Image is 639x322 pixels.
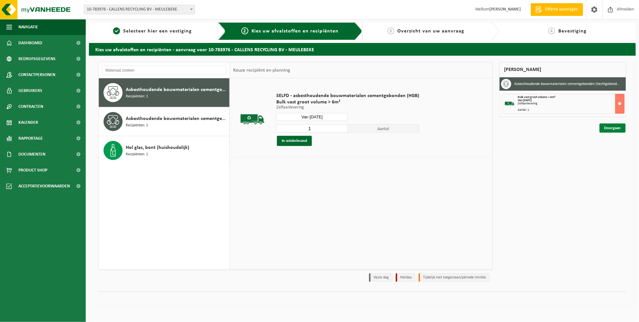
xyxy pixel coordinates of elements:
span: Rapportage [18,130,43,146]
span: 3 [387,27,394,34]
div: Zelfaanlevering [518,102,625,105]
h2: Kies uw afvalstoffen en recipiënten - aanvraag voor 10-783976 - CALLENS RECYCLING BV - MEULEBEKE [89,43,636,55]
span: Bedrijfsgegevens [18,51,56,67]
div: Aantal: 1 [518,108,625,112]
span: Bulk vast groot volume > 6m³ [518,95,555,99]
button: Hol glas, bont (huishoudelijk) Recipiënten: 1 [99,136,230,165]
input: Materiaal zoeken [102,66,226,75]
span: 2 [241,27,248,34]
div: Keuze recipiënt en planning [230,62,293,78]
p: Zelfaanlevering [276,105,419,110]
button: Asbesthoudende bouwmaterialen cementgebonden met isolatie(hechtgebonden) Recipiënten: 1 [99,107,230,136]
a: Doorgaan [600,123,626,133]
span: Kies uw afvalstoffen en recipiënten [252,29,339,34]
button: In winkelmand [277,136,312,146]
span: Acceptatievoorwaarden [18,178,70,194]
span: Asbesthoudende bouwmaterialen cementgebonden (hechtgebonden) [126,86,228,94]
strong: Van [DATE] [518,99,532,102]
span: SELFD - asbesthoudende bouwmaterialen cementgebonden (HGB) [276,93,419,99]
span: Overzicht van uw aanvraag [398,29,465,34]
span: Navigatie [18,19,38,35]
span: 1 [113,27,120,34]
div: [PERSON_NAME] [499,62,627,77]
span: Documenten [18,146,45,162]
span: Hol glas, bont (huishoudelijk) [126,144,189,151]
span: Kalender [18,115,38,130]
span: Bulk vast groot volume > 6m³ [276,99,419,105]
strong: [PERSON_NAME] [489,7,521,12]
li: Holiday [396,273,415,282]
button: Asbesthoudende bouwmaterialen cementgebonden (hechtgebonden) Recipiënten: 1 [99,78,230,107]
span: Recipiënten: 1 [126,122,148,129]
a: 1Selecteer hier een vestiging [92,27,213,35]
span: Gebruikers [18,83,42,99]
li: Tijdelijk niet toegestaan/période limitée [419,273,490,282]
span: Aantal [348,124,419,133]
span: Recipiënten: 1 [126,151,148,157]
li: Vaste dag [369,273,393,282]
span: Contracten [18,99,43,115]
span: Asbesthoudende bouwmaterialen cementgebonden met isolatie(hechtgebonden) [126,115,228,122]
span: Dashboard [18,35,42,51]
h3: Asbesthoudende bouwmaterialen cementgebonden (hechtgebonden) [515,79,622,89]
span: Product Shop [18,162,47,178]
span: Selecteer hier een vestiging [123,29,192,34]
span: Recipiënten: 1 [126,94,148,100]
input: Selecteer datum [276,113,348,121]
span: Offerte aanvragen [544,6,580,13]
span: Contactpersonen [18,67,55,83]
span: 4 [548,27,555,34]
span: 10-783976 - CALLENS RECYCLING BV - MEULEBEKE [84,5,195,14]
span: Bevestiging [558,29,587,34]
a: Offerte aanvragen [531,3,583,16]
